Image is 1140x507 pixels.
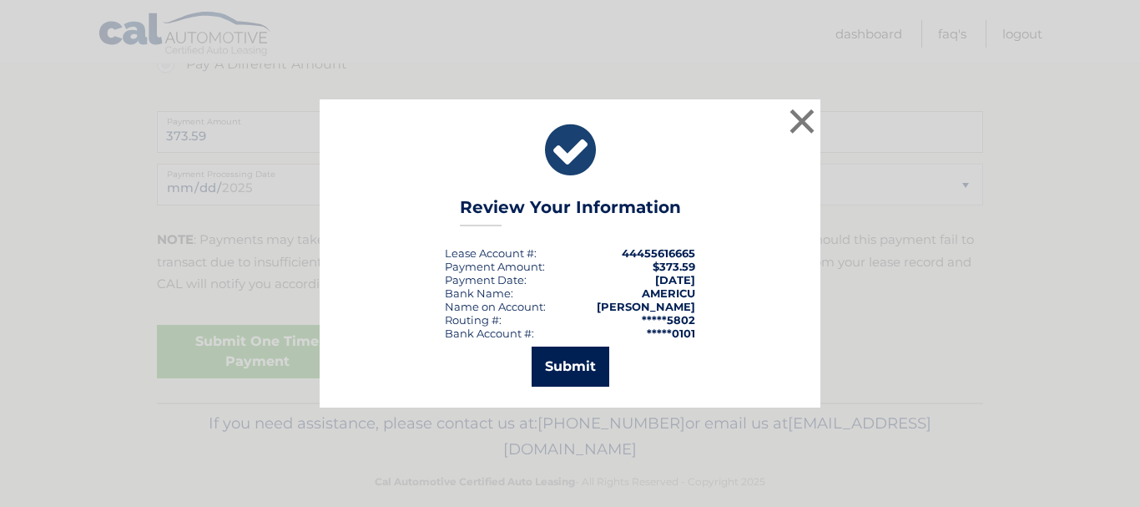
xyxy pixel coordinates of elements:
[532,347,609,387] button: Submit
[785,104,819,138] button: ×
[445,260,545,273] div: Payment Amount:
[445,273,527,286] div: :
[622,246,695,260] strong: 44455616665
[445,313,502,327] div: Routing #:
[445,273,524,286] span: Payment Date
[597,300,695,313] strong: [PERSON_NAME]
[445,246,537,260] div: Lease Account #:
[655,273,695,286] span: [DATE]
[445,286,513,300] div: Bank Name:
[460,197,681,226] h3: Review Your Information
[445,327,534,340] div: Bank Account #:
[642,286,695,300] strong: AMERICU
[653,260,695,273] span: $373.59
[445,300,546,313] div: Name on Account:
